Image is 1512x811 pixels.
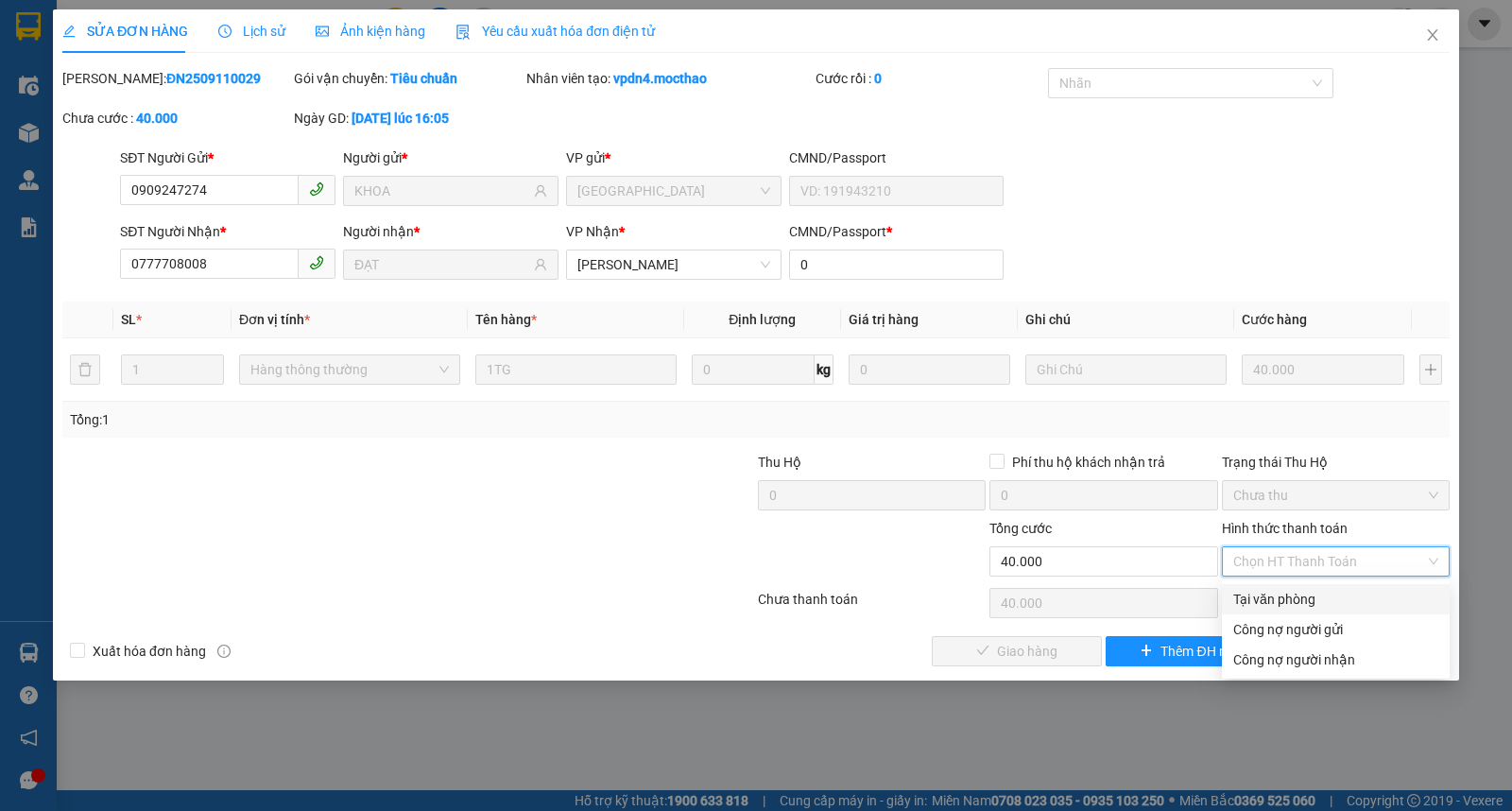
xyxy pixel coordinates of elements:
[120,147,335,168] div: SĐT Người Gửi
[789,176,1005,206] input: VD: 191943210
[70,354,100,385] button: delete
[475,354,677,385] input: VD: Bàn, Ghế
[294,108,522,129] div: Ngày GD:
[1406,9,1459,62] button: Close
[1233,649,1438,670] div: Công nợ người nhận
[218,24,285,39] span: Lịch sử
[120,221,335,242] div: SĐT Người Nhận
[136,111,178,126] b: 40.000
[352,111,449,126] b: [DATE] lúc 16:05
[455,24,655,39] span: Yêu cầu xuất hóa đơn điện tử
[1222,521,1348,536] label: Hình thức thanh toán
[816,68,1043,89] div: Cước rồi :
[1005,452,1173,473] span: Phí thu hộ khách nhận trả
[166,71,261,86] b: ĐN2509110029
[932,636,1102,666] button: checkGiao hàng
[756,589,988,622] div: Chưa thanh toán
[309,181,324,197] span: phone
[343,221,558,242] div: Người nhận
[758,455,801,470] span: Thu Hộ
[566,224,619,239] span: VP Nhận
[849,312,919,327] span: Giá trị hàng
[62,68,290,89] div: [PERSON_NAME]:
[316,25,329,38] span: picture
[250,355,449,384] span: Hàng thông thường
[815,354,833,385] span: kg
[577,250,770,279] span: Tuy Hòa
[1233,547,1438,576] span: Chọn HT Thanh Toán
[1233,619,1438,640] div: Công nợ người gửi
[354,181,530,201] input: Tên người gửi
[789,221,1005,242] div: CMND/Passport
[534,258,547,271] span: user
[1242,354,1403,385] input: 0
[1233,589,1438,610] div: Tại văn phòng
[309,255,324,270] span: phone
[217,645,231,658] span: info-circle
[354,254,530,275] input: Tên người nhận
[526,68,813,89] div: Nhân viên tạo:
[1160,641,1241,662] span: Thêm ĐH mới
[1222,452,1450,473] div: Trạng thái Thu Hộ
[294,68,522,89] div: Gói vận chuyển:
[989,521,1052,536] span: Tổng cước
[849,354,1010,385] input: 0
[577,177,770,205] span: Đà Nẵng
[85,641,214,662] span: Xuất hóa đơn hàng
[70,409,585,430] div: Tổng: 1
[874,71,882,86] b: 0
[475,312,537,327] span: Tên hàng
[1222,614,1450,645] div: Cước gửi hàng sẽ được ghi vào công nợ của người gửi
[1140,644,1153,659] span: plus
[62,24,188,39] span: SỬA ĐƠN HÀNG
[62,108,290,129] div: Chưa cước :
[789,147,1005,168] div: CMND/Passport
[1025,354,1227,385] input: Ghi Chú
[1106,636,1276,666] button: plusThêm ĐH mới
[239,312,310,327] span: Đơn vị tính
[1018,302,1234,338] th: Ghi chú
[455,25,471,40] img: icon
[62,25,76,38] span: edit
[1233,481,1438,509] span: Chưa thu
[390,71,457,86] b: Tiêu chuẩn
[1242,312,1307,327] span: Cước hàng
[729,312,796,327] span: Định lượng
[121,312,136,327] span: SL
[316,24,425,39] span: Ảnh kiện hàng
[218,25,232,38] span: clock-circle
[1419,354,1442,385] button: plus
[566,147,782,168] div: VP gửi
[1222,645,1450,675] div: Cước gửi hàng sẽ được ghi vào công nợ của người nhận
[613,71,707,86] b: vpdn4.mocthao
[534,184,547,198] span: user
[343,147,558,168] div: Người gửi
[1425,27,1440,43] span: close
